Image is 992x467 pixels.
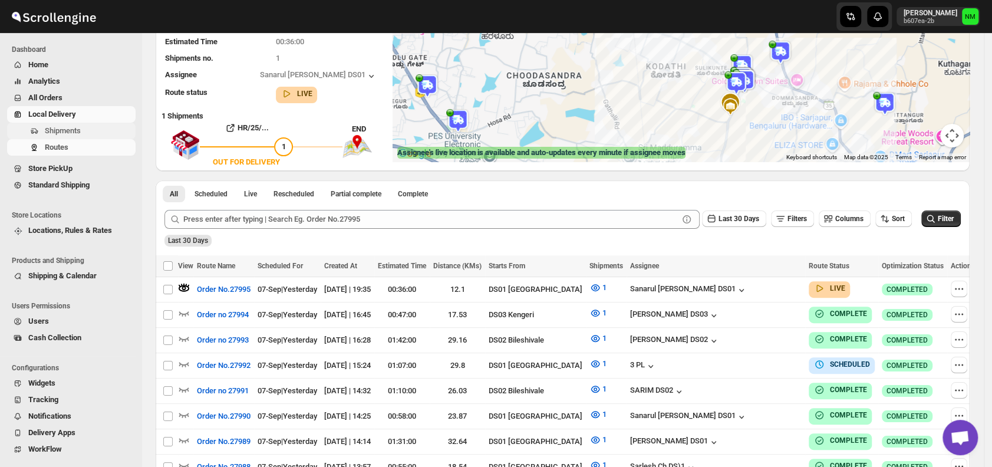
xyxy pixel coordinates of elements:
a: Report a map error [919,154,966,160]
span: COMPLETED [886,412,928,421]
span: 07-Sep | Yesterday [258,285,317,294]
button: COMPLETE [813,409,867,421]
button: Notifications [7,408,136,425]
b: HR/25/... [238,123,269,132]
span: 07-Sep | Yesterday [258,310,317,319]
button: SCHEDULED [813,359,870,370]
span: 1 [602,435,607,444]
span: Order No.27995 [197,284,251,295]
b: LIVE [830,284,845,292]
b: 1 Shipments [156,106,203,120]
button: SARIM DS02 [630,386,685,397]
button: 1 [582,304,614,323]
div: 3 PL [630,360,657,372]
div: OUT FOR DELIVERY [213,156,280,168]
div: [DATE] | 16:45 [324,309,371,321]
span: Order no 27991 [197,385,249,397]
button: [PERSON_NAME] DS02 [630,335,720,347]
text: NM [965,13,975,21]
span: Products and Shipping [12,256,136,265]
div: 23.87 [433,410,482,422]
button: All Orders [7,90,136,106]
span: Order No.27990 [197,410,251,422]
span: Scheduled [195,189,228,199]
span: Route Name [197,262,235,270]
button: Routes [7,139,136,156]
span: COMPLETED [886,310,928,320]
div: 32.64 [433,436,482,448]
span: All [170,189,178,199]
div: [DATE] | 15:24 [324,360,371,371]
b: SCHEDULED [830,360,870,369]
button: Map camera controls [940,124,964,147]
button: LIVE [813,282,845,294]
button: Sanarul [PERSON_NAME] DS01 [630,284,747,296]
span: Complete [398,189,428,199]
span: Columns [835,215,864,223]
span: Order No.27992 [197,360,251,371]
div: [DATE] | 14:32 [324,385,371,397]
button: 1 [582,405,614,424]
div: 29.8 [433,360,482,371]
span: Map data ©2025 [844,154,888,160]
button: HR/25/... [200,119,293,137]
span: Partial complete [331,189,381,199]
span: COMPLETED [886,437,928,446]
span: Shipping & Calendar [28,271,97,280]
div: 00:36:00 [378,284,426,295]
button: Sanarul [PERSON_NAME] DS01 [260,70,377,82]
span: WorkFlow [28,445,62,453]
button: [PERSON_NAME] DS01 [630,436,720,448]
button: Widgets [7,375,136,392]
button: Home [7,57,136,73]
div: 01:31:00 [378,436,426,448]
span: Users [28,317,49,325]
span: Last 30 Days [168,236,208,245]
button: Order No.27990 [190,407,258,426]
span: Locations, Rules & Rates [28,226,112,235]
span: Created At [324,262,357,270]
span: Shipments [589,262,623,270]
span: Store Locations [12,211,136,220]
span: Routes [45,143,68,152]
span: 07-Sep | Yesterday [258,437,317,446]
button: Order no 27994 [190,305,256,324]
div: DS01 [GEOGRAPHIC_DATA] [489,360,582,371]
b: COMPLETE [830,411,867,419]
span: Estimated Time [165,37,217,46]
img: Google [396,146,434,162]
b: COMPLETE [830,386,867,394]
span: Dashboard [12,45,136,54]
span: Starts From [489,262,525,270]
div: 01:42:00 [378,334,426,346]
span: Narjit Magar [962,8,978,25]
span: 07-Sep | Yesterday [258,386,317,395]
span: 1 [602,410,607,419]
button: Last 30 Days [702,211,766,227]
div: 29.16 [433,334,482,346]
span: 1 [602,283,607,292]
span: Filter [938,215,954,223]
button: 1 [582,354,614,373]
span: 00:36:00 [276,37,304,46]
div: END [352,123,387,135]
span: 1 [276,54,280,63]
div: Open chat [942,420,978,455]
img: ScrollEngine [9,2,98,31]
span: Standard Shipping [28,180,90,189]
span: View [178,262,193,270]
button: Order no 27991 [190,382,256,400]
span: Configurations [12,363,136,373]
span: 1 [602,359,607,368]
button: User menu [897,7,980,26]
span: Tracking [28,395,58,404]
button: All routes [163,186,185,202]
button: Filters [771,211,814,227]
span: 07-Sep | Yesterday [258,361,317,370]
p: [PERSON_NAME] [904,8,957,18]
div: 12.1 [433,284,482,295]
div: 01:07:00 [378,360,426,371]
span: Delivery Apps [28,428,75,437]
div: [PERSON_NAME] DS03 [630,310,720,321]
